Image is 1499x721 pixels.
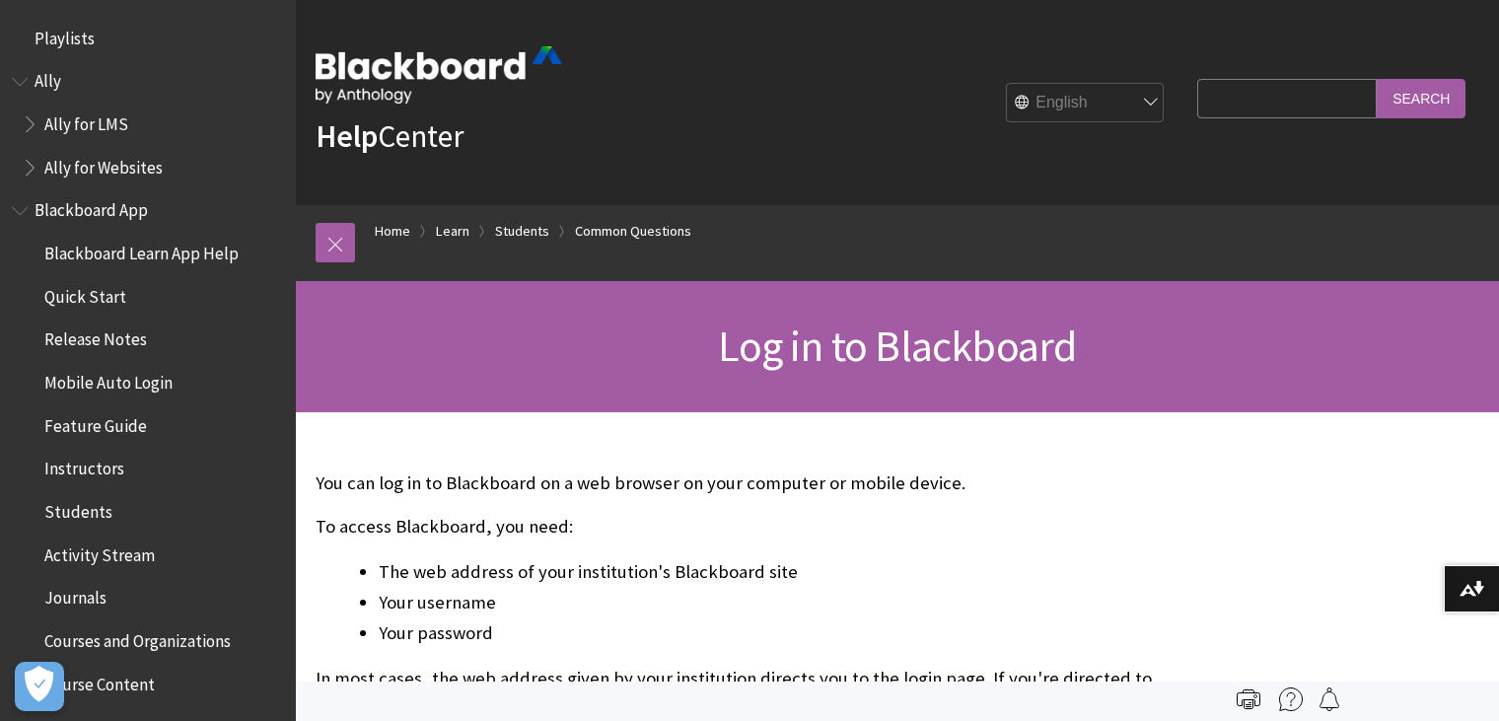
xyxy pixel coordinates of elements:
[718,319,1076,373] span: Log in to Blackboard
[35,22,95,48] span: Playlists
[44,237,239,263] span: Blackboard Learn App Help
[1377,79,1465,117] input: Search
[379,558,1187,586] li: The web address of your institution's Blackboard site
[44,108,128,134] span: Ally for LMS
[15,662,64,711] button: Ouvrir le centre de préférences
[44,324,147,350] span: Release Notes
[375,219,410,244] a: Home
[44,495,112,522] span: Students
[35,194,148,221] span: Blackboard App
[12,65,284,184] nav: Book outline for Anthology Ally Help
[44,582,107,609] span: Journals
[44,624,231,651] span: Courses and Organizations
[44,668,155,694] span: Course Content
[316,116,464,156] a: HelpCenter
[316,666,1187,717] p: In most cases, the web address given by your institution directs you to the login page. If you're...
[44,409,147,436] span: Feature Guide
[316,116,378,156] strong: Help
[44,280,126,307] span: Quick Start
[316,514,1187,540] p: To access Blackboard, you need:
[44,539,155,565] span: Activity Stream
[44,151,163,178] span: Ally for Websites
[495,219,549,244] a: Students
[44,366,173,393] span: Mobile Auto Login
[1237,687,1260,711] img: Print
[1279,687,1303,711] img: More help
[1007,84,1165,123] select: Site Language Selector
[379,589,1187,616] li: Your username
[35,65,61,92] span: Ally
[1318,687,1341,711] img: Follow this page
[316,46,562,104] img: Blackboard by Anthology
[44,453,124,479] span: Instructors
[575,219,691,244] a: Common Questions
[379,619,1187,647] li: Your password
[12,22,284,55] nav: Book outline for Playlists
[436,219,469,244] a: Learn
[316,470,1187,496] p: You can log in to Blackboard on a web browser on your computer or mobile device.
